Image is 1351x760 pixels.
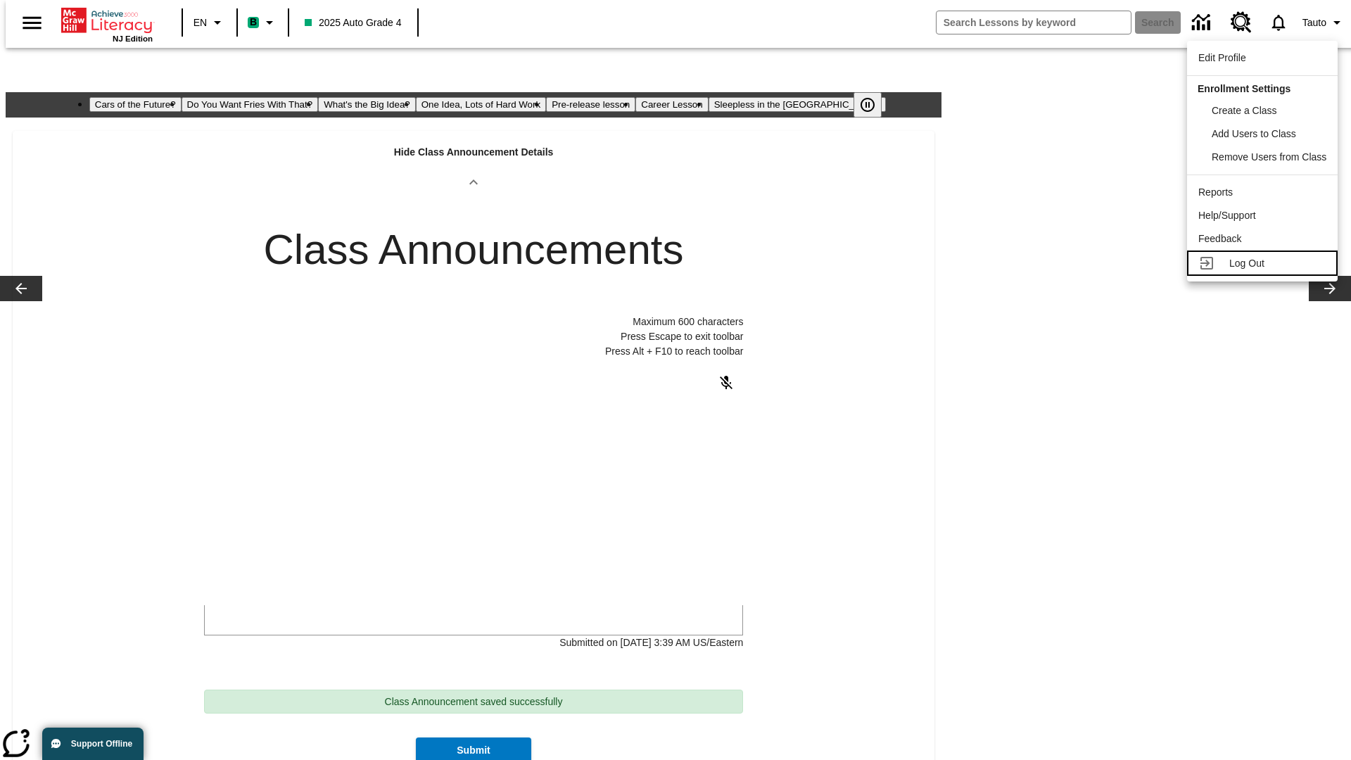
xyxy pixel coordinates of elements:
span: Reports [1198,186,1233,198]
span: Feedback [1198,233,1241,244]
span: Help/Support [1198,210,1256,221]
span: Edit Profile [1198,52,1246,63]
p: Class Announcements at [DATE] 1:08:24 PM [6,11,205,37]
span: Log Out [1229,258,1264,269]
span: Remove Users from Class [1212,151,1326,163]
body: Maximum 600 characters Press Escape to exit toolbar Press Alt + F10 to reach toolbar [6,11,205,37]
span: Enrollment Settings [1198,83,1290,94]
span: Create a Class [1212,105,1277,116]
span: Add Users to Class [1212,128,1296,139]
